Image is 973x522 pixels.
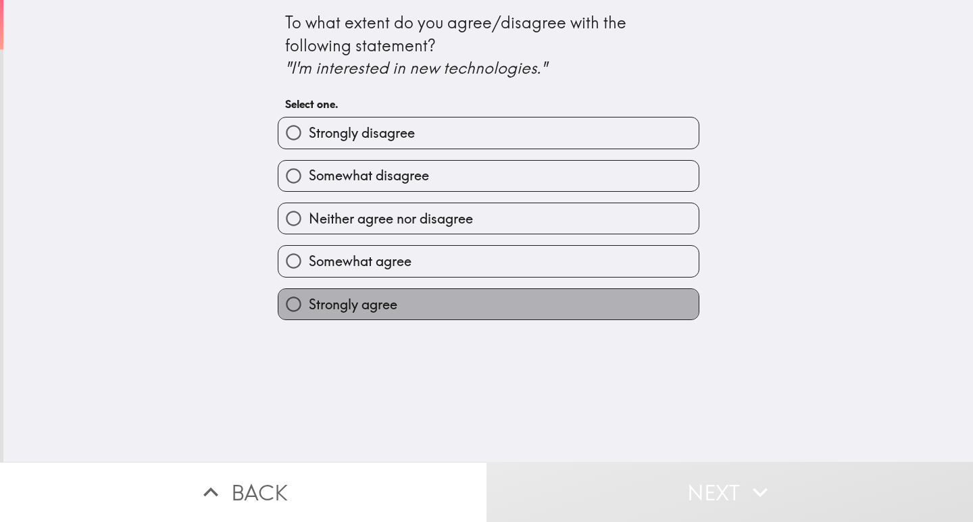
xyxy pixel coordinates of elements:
div: To what extent do you agree/disagree with the following statement? [285,11,692,80]
button: Somewhat agree [278,246,699,276]
h6: Select one. [285,97,692,111]
span: Strongly disagree [309,124,415,142]
button: Next [487,462,973,522]
i: "I'm interested in new technologies." [285,57,547,78]
span: Strongly agree [309,295,397,314]
span: Somewhat disagree [309,166,429,185]
button: Somewhat disagree [278,161,699,191]
button: Strongly agree [278,289,699,319]
button: Neither agree nor disagree [278,203,699,234]
span: Neither agree nor disagree [309,209,473,228]
button: Strongly disagree [278,118,699,148]
span: Somewhat agree [309,252,411,271]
